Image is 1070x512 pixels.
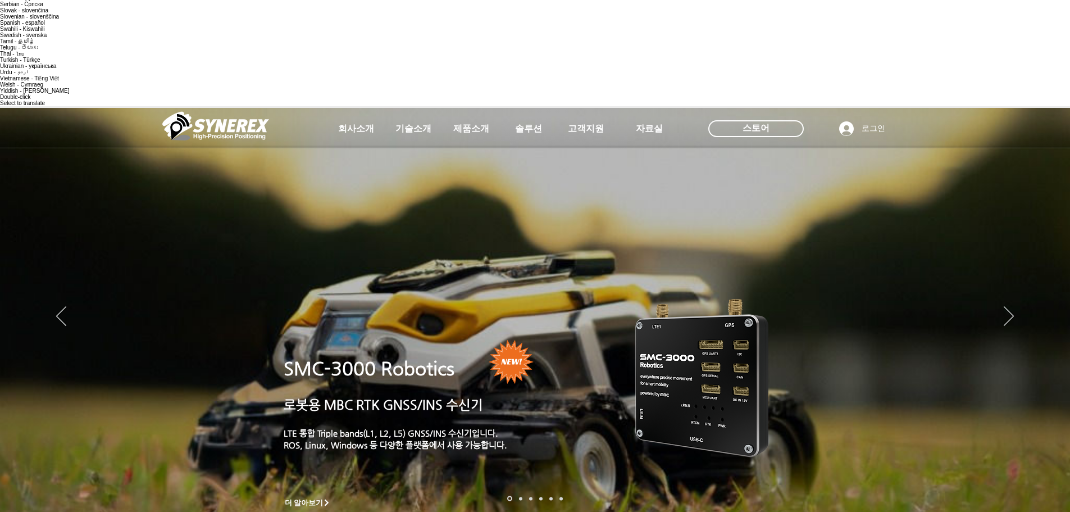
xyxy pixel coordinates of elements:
a: 회사소개 [328,117,384,140]
span: 자료실 [636,123,663,135]
span: 고객지원 [568,123,604,135]
a: 로봇용 MBC RTK GNSS/INS 수신기 [284,397,483,412]
span: 더 알아보기 [285,498,324,508]
span: 제품소개 [453,123,489,135]
button: 이전 [56,306,66,328]
a: 자료실 [621,117,677,140]
a: 솔루션 [500,117,557,140]
a: 제품소개 [443,117,499,140]
a: SMC-3000 Robotics [284,358,454,379]
a: 더 알아보기 [280,496,336,510]
iframe: Wix Chat [862,158,1070,512]
a: 고객지원 [558,117,614,140]
a: 로봇 [549,497,553,500]
img: 씨너렉스_White_simbol_대지 1.png [162,109,269,143]
img: KakaoTalk_20241224_155801212.png [620,282,785,470]
a: 정밀농업 [559,497,563,500]
div: 스토어 [708,120,804,137]
button: 로그인 [831,118,893,139]
span: 회사소개 [338,123,374,135]
span: 솔루션 [515,123,542,135]
span: 기술소개 [395,123,431,135]
span: 스토어 [743,122,770,134]
a: 측량 IoT [529,497,532,500]
a: ROS, Linux, Windows 등 다양한 플랫폼에서 사용 가능합니다. [284,440,507,450]
a: 드론 8 - SMC 2000 [519,497,522,500]
a: 자율주행 [539,497,543,500]
nav: 슬라이드 [504,496,566,501]
a: 기술소개 [385,117,441,140]
a: LTE 통합 Triple bands(L1, L2, L5) GNSS/INS 수신기입니다. [284,428,498,438]
span: 로그인 [858,123,889,134]
a: 로봇- SMC 2000 [507,496,512,501]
